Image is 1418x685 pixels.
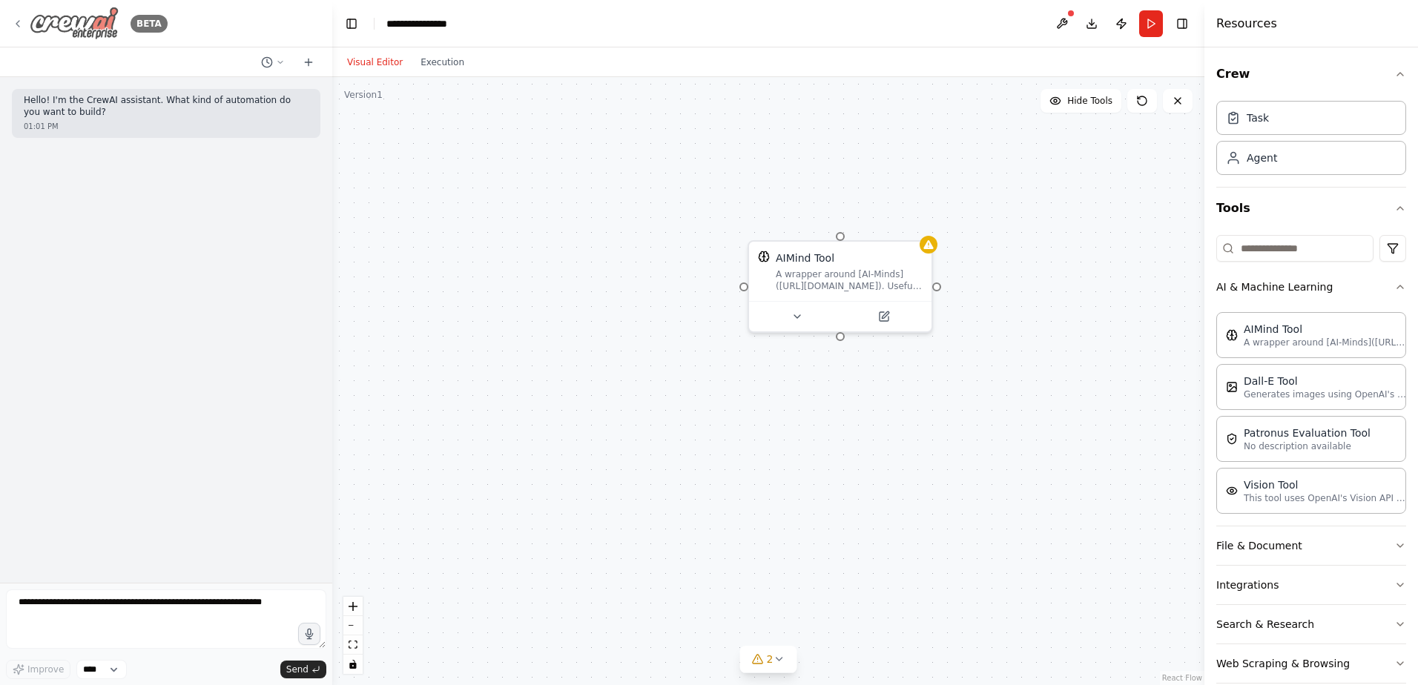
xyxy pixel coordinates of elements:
[1244,337,1407,348] p: A wrapper around [AI-Minds]([URL][DOMAIN_NAME]). Useful for when you need answers to questions fr...
[343,635,363,655] button: fit view
[1067,95,1112,107] span: Hide Tools
[131,15,168,33] div: BETA
[1247,150,1277,165] div: Agent
[386,16,461,31] nav: breadcrumb
[343,597,363,674] div: React Flow controls
[6,660,70,679] button: Improve
[767,652,774,666] span: 2
[297,53,320,71] button: Start a new chat
[1247,110,1269,125] div: Task
[1226,329,1238,341] img: AIMindTool
[341,13,362,34] button: Hide left sidebar
[1041,89,1121,113] button: Hide Tools
[27,664,64,675] span: Improve
[1244,426,1371,440] div: Patronus Evaluation Tool
[255,53,291,71] button: Switch to previous chat
[30,7,119,40] img: Logo
[1216,306,1406,526] div: AI & Machine Learning
[298,623,320,645] button: Click to speak your automation idea
[412,53,473,71] button: Execution
[842,308,926,325] button: Open in side panel
[1216,188,1406,229] button: Tools
[1226,381,1238,393] img: DallETool
[1226,485,1238,497] img: VisionTool
[286,664,309,675] span: Send
[1244,477,1407,492] div: Vision Tool
[1244,440,1371,452] p: No description available
[1216,605,1406,643] button: Search & Research
[1244,492,1407,504] p: This tool uses OpenAI's Vision API to describe the contents of an image.
[1172,13,1193,34] button: Hide right sidebar
[1216,53,1406,95] button: Crew
[280,661,326,678] button: Send
[343,616,363,635] button: zoom out
[1216,526,1406,565] button: File & Document
[776,268,923,292] div: A wrapper around [AI-Minds]([URL][DOMAIN_NAME]). Useful for when you need answers to questions fr...
[776,251,834,265] div: AIMind Tool
[758,251,770,262] img: AIMindTool
[1244,388,1407,400] p: Generates images using OpenAI's Dall-E model.
[343,655,363,674] button: toggle interactivity
[1226,433,1238,445] img: PatronusEvalTool
[343,597,363,616] button: zoom in
[1216,566,1406,604] button: Integrations
[338,53,412,71] button: Visual Editor
[1216,268,1406,306] button: AI & Machine Learning
[740,646,797,673] button: 2
[1244,374,1407,388] div: Dall-E Tool
[748,240,933,333] div: AIMindToolAIMind ToolA wrapper around [AI-Minds]([URL][DOMAIN_NAME]). Useful for when you need an...
[344,89,383,101] div: Version 1
[24,121,309,132] div: 01:01 PM
[24,95,309,118] p: Hello! I'm the CrewAI assistant. What kind of automation do you want to build?
[1216,95,1406,187] div: Crew
[1216,644,1406,683] button: Web Scraping & Browsing
[1162,674,1202,682] a: React Flow attribution
[1244,322,1407,337] div: AIMind Tool
[1216,15,1277,33] h4: Resources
